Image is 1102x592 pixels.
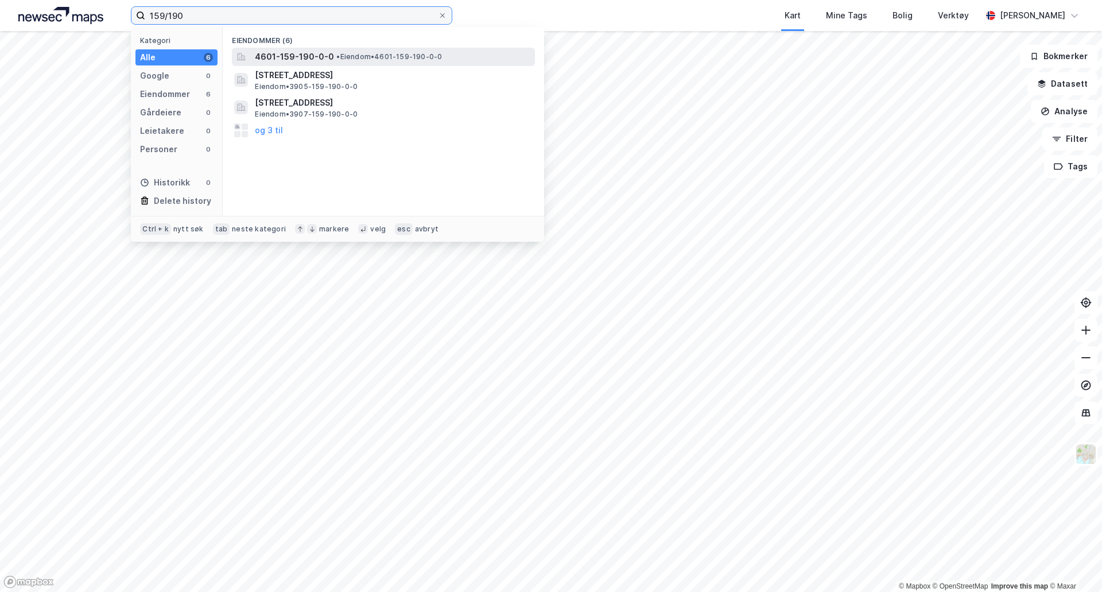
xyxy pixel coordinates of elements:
input: Søk på adresse, matrikkel, gårdeiere, leietakere eller personer [145,7,438,24]
div: 0 [204,71,213,80]
a: Mapbox homepage [3,575,54,589]
div: 0 [204,178,213,187]
div: Kontrollprogram for chat [1045,537,1102,592]
span: Eiendom • 4601-159-190-0-0 [336,52,442,61]
span: [STREET_ADDRESS] [255,96,530,110]
div: esc [395,223,413,235]
span: [STREET_ADDRESS] [255,68,530,82]
div: Ctrl + k [140,223,171,235]
button: Analyse [1031,100,1097,123]
div: nytt søk [173,225,204,234]
div: 6 [204,90,213,99]
div: neste kategori [232,225,286,234]
div: markere [319,225,349,234]
button: og 3 til [255,123,283,137]
button: Datasett [1027,72,1097,95]
div: tab [213,223,230,235]
div: [PERSON_NAME] [1000,9,1065,22]
div: Delete history [154,194,211,208]
div: Bolig [893,9,913,22]
div: Leietakere [140,124,184,138]
div: Eiendommer [140,87,190,101]
div: Historikk [140,176,190,189]
div: Mine Tags [826,9,867,22]
span: 4601-159-190-0-0 [255,50,334,64]
div: 0 [204,145,213,154]
button: Bokmerker [1020,45,1097,68]
div: 6 [204,53,213,62]
a: Improve this map [991,582,1048,590]
div: Verktøy [938,9,969,22]
div: velg [370,225,386,234]
span: Eiendom • 3905-159-190-0-0 [255,82,358,91]
iframe: Chat Widget [1045,537,1102,592]
a: Mapbox [899,582,930,590]
img: logo.a4113a55bc3d86da70a041830d287a7e.svg [18,7,103,24]
button: Tags [1044,155,1097,178]
span: Eiendom • 3907-159-190-0-0 [255,110,358,119]
div: Alle [140,51,156,64]
div: avbryt [415,225,439,234]
span: • [336,52,340,61]
div: Eiendommer (6) [223,27,544,48]
div: 0 [204,126,213,136]
button: Filter [1042,127,1097,150]
div: Kart [785,9,801,22]
a: OpenStreetMap [933,582,988,590]
div: Gårdeiere [140,106,181,119]
div: Kategori [140,36,218,45]
div: Google [140,69,169,83]
div: Personer [140,142,177,156]
img: Z [1075,443,1097,465]
div: 0 [204,108,213,117]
